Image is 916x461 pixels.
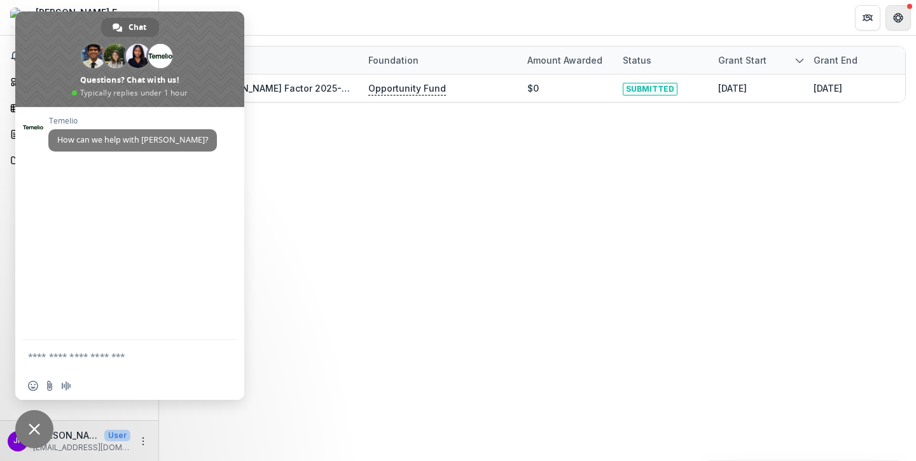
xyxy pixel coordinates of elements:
[33,442,130,453] p: [EMAIL_ADDRESS][DOMAIN_NAME]
[711,53,774,67] div: Grant start
[368,82,446,96] p: Opportunity Fund
[169,11,214,24] div: Proposals
[5,124,153,145] a: Proposals
[814,82,842,95] div: [DATE]
[795,55,805,66] svg: sorted descending
[101,18,159,37] a: Chat
[36,6,130,19] div: [PERSON_NAME] Factor
[718,82,747,95] div: [DATE]
[33,429,99,442] p: [PERSON_NAME] Factor
[5,71,153,92] a: Dashboard
[15,410,53,448] a: Close chat
[711,46,806,74] div: Grant start
[806,46,901,74] div: Grant end
[520,46,615,74] div: Amount awarded
[5,46,153,66] button: Notifications2
[13,437,22,445] div: Jesse Factor
[202,46,361,74] div: Grant
[164,8,219,27] nav: breadcrumb
[28,381,38,391] span: Insert an emoji
[361,53,426,67] div: Foundation
[61,381,71,391] span: Audio message
[527,82,539,95] div: $0
[128,18,146,37] span: Chat
[28,340,206,372] textarea: Compose your message...
[10,8,31,28] img: Jesse Factor
[615,53,659,67] div: Status
[5,150,153,171] a: Documents
[135,434,151,449] button: More
[361,46,520,74] div: Foundation
[209,83,389,94] a: [PERSON_NAME] Factor 2025-26 Season
[5,97,153,118] a: Tasks
[48,117,217,125] span: Temelio
[615,46,711,74] div: Status
[806,53,865,67] div: Grant end
[45,381,55,391] span: Send a file
[885,5,911,31] button: Get Help
[135,5,153,31] button: Open entity switcher
[57,134,208,145] span: How can we help with [PERSON_NAME]?
[520,53,610,67] div: Amount awarded
[855,5,880,31] button: Partners
[104,430,130,441] p: User
[623,83,677,96] span: SUBMITTED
